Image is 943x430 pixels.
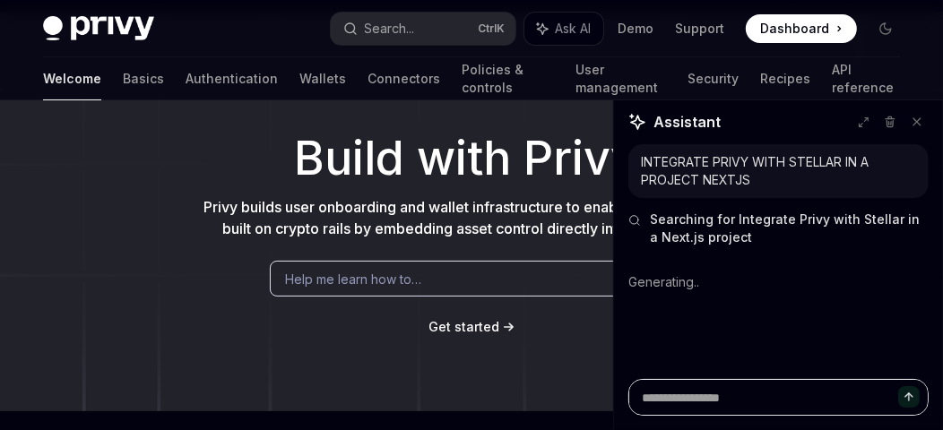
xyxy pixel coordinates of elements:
[650,211,929,246] span: Searching for Integrate Privy with Stellar in a Next.js project
[294,142,649,175] span: Build with Privy.
[653,111,721,133] span: Assistant
[331,13,516,45] button: Search...CtrlK
[833,57,900,100] a: API reference
[760,20,829,38] span: Dashboard
[285,270,421,288] span: Help me learn how to…
[555,20,591,38] span: Ask AI
[123,57,164,100] a: Basics
[641,153,916,189] div: INTEGRATE PRIVY WITH STELLAR IN A PROJECT NEXTJS
[628,211,929,246] button: Searching for Integrate Privy with Stellar in a Next.js project
[761,57,811,100] a: Recipes
[204,198,740,237] span: Privy builds user onboarding and wallet infrastructure to enable better products built on crypto ...
[186,57,278,100] a: Authentication
[898,386,920,408] button: Send message
[871,14,900,43] button: Toggle dark mode
[299,57,346,100] a: Wallets
[365,18,415,39] div: Search...
[462,57,554,100] a: Policies & controls
[688,57,740,100] a: Security
[43,57,101,100] a: Welcome
[675,20,724,38] a: Support
[575,57,667,100] a: User management
[628,259,929,305] div: Generating..
[43,16,154,41] img: dark logo
[429,318,500,336] a: Get started
[618,20,653,38] a: Demo
[746,14,857,43] a: Dashboard
[478,21,505,36] span: Ctrl K
[368,57,440,100] a: Connectors
[524,13,603,45] button: Ask AI
[429,319,500,334] span: Get started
